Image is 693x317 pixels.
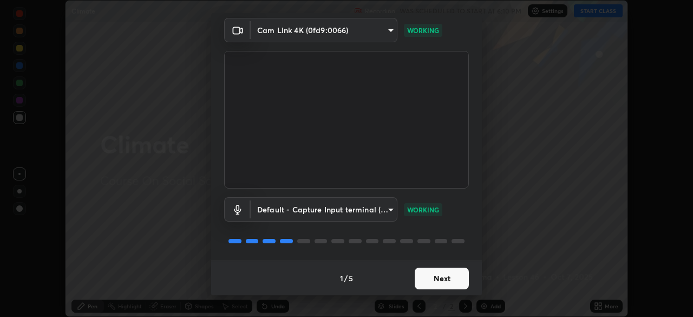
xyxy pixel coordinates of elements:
button: Next [415,268,469,289]
h4: / [344,273,348,284]
h4: 1 [340,273,343,284]
h4: 5 [349,273,353,284]
div: Cam Link 4K (0fd9:0066) [251,197,397,222]
p: WORKING [407,25,439,35]
div: Cam Link 4K (0fd9:0066) [251,18,397,42]
p: WORKING [407,205,439,215]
